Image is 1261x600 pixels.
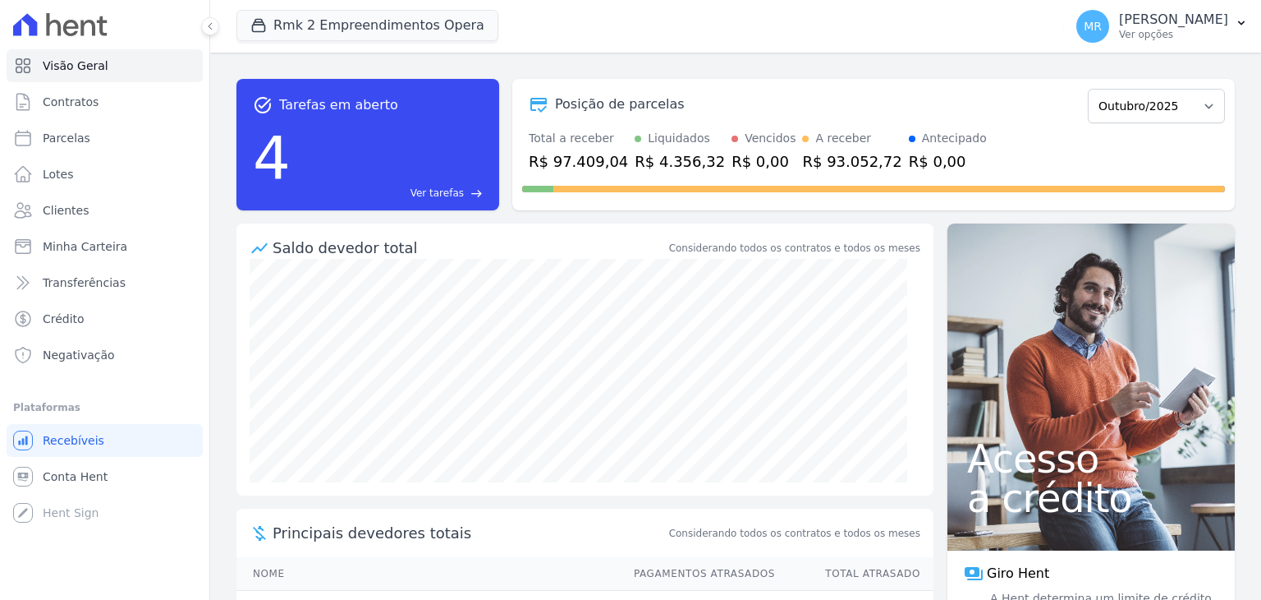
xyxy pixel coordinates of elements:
[253,115,291,201] div: 4
[731,150,796,173] div: R$ 0,00
[43,275,126,291] span: Transferências
[529,150,628,173] div: R$ 97.409,04
[7,194,203,227] a: Clientes
[273,522,666,544] span: Principais devedores totais
[43,130,90,146] span: Parcelas
[279,95,398,115] span: Tarefas em aberto
[43,347,115,363] span: Negativação
[7,339,203,372] a: Negativação
[967,478,1215,518] span: a crédito
[7,122,203,155] a: Parcelas
[922,130,987,147] div: Antecipado
[43,468,108,485] span: Conta Hent
[43,202,89,219] span: Clientes
[815,130,871,147] div: A receber
[236,10,498,41] button: Rmk 2 Empreendimentos Opera
[7,230,203,263] a: Minha Carteira
[967,439,1215,478] span: Acesso
[802,150,901,173] div: R$ 93.052,72
[470,187,483,200] span: east
[745,130,796,147] div: Vencidos
[7,49,203,82] a: Visão Geral
[297,186,483,201] a: Ver tarefas east
[776,557,933,591] th: Total Atrasado
[618,557,776,591] th: Pagamentos Atrasados
[909,150,987,173] div: R$ 0,00
[1119,12,1228,28] p: [PERSON_NAME]
[987,564,1049,584] span: Giro Hent
[7,266,203,299] a: Transferências
[43,311,85,327] span: Crédito
[1063,3,1261,49] button: MR [PERSON_NAME] Ver opções
[669,241,920,256] div: Considerando todos os contratos e todos os meses
[43,94,99,110] span: Contratos
[7,460,203,493] a: Conta Hent
[1119,28,1228,41] p: Ver opções
[7,302,203,335] a: Crédito
[43,58,108,74] span: Visão Geral
[669,526,920,541] span: Considerando todos os contratos e todos os meses
[410,186,464,201] span: Ver tarefas
[43,432,104,449] span: Recebíveis
[13,398,196,418] div: Plataformas
[1084,21,1102,32] span: MR
[43,238,127,255] span: Minha Carteira
[7,158,203,191] a: Lotes
[273,237,666,259] div: Saldo devedor total
[236,557,618,591] th: Nome
[43,166,74,182] span: Lotes
[529,130,628,147] div: Total a receber
[648,130,710,147] div: Liquidados
[555,95,685,114] div: Posição de parcelas
[7,85,203,118] a: Contratos
[7,424,203,457] a: Recebíveis
[635,150,725,173] div: R$ 4.356,32
[253,95,273,115] span: task_alt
